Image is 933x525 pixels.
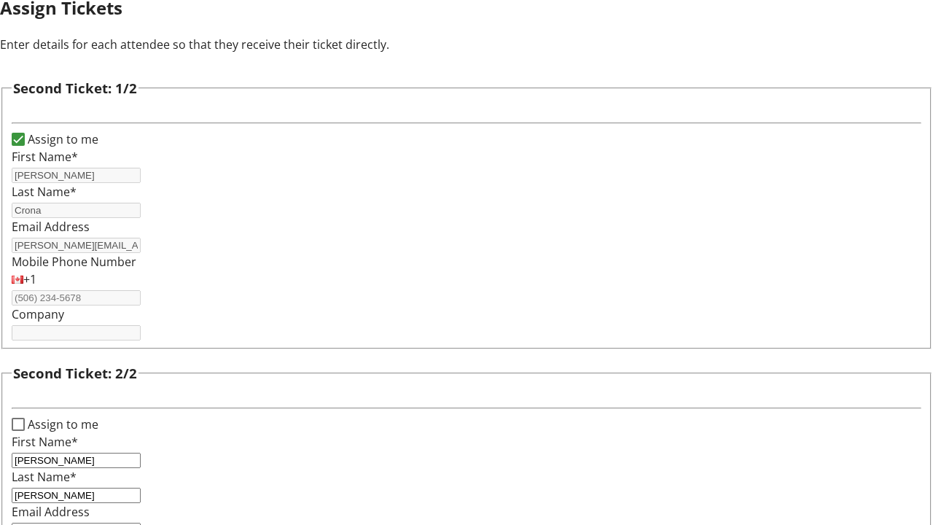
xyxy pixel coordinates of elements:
h3: Second Ticket: 2/2 [13,363,137,384]
h3: Second Ticket: 1/2 [13,78,137,98]
input: (506) 234-5678 [12,290,141,306]
label: Email Address [12,219,90,235]
label: Last Name* [12,184,77,200]
label: Assign to me [25,131,98,148]
label: Last Name* [12,469,77,485]
label: First Name* [12,149,78,165]
label: Company [12,306,64,322]
label: Email Address [12,504,90,520]
label: First Name* [12,434,78,450]
label: Mobile Phone Number [12,254,136,270]
label: Assign to me [25,416,98,433]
